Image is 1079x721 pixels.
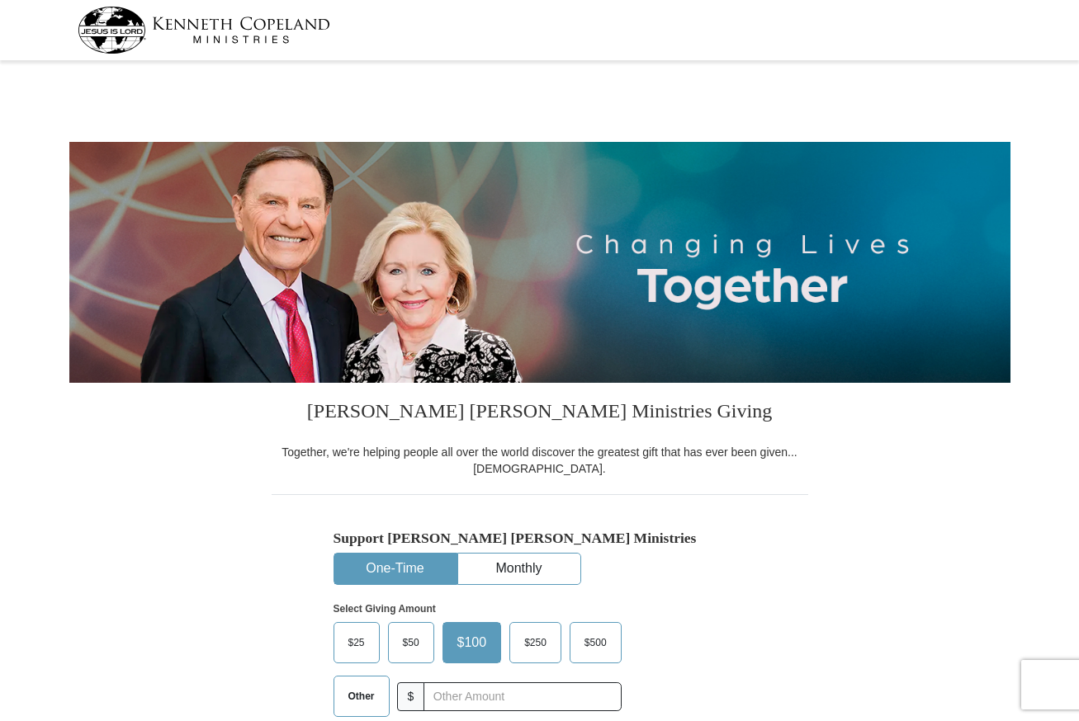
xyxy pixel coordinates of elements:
span: $500 [576,630,615,655]
img: kcm-header-logo.svg [78,7,330,54]
span: $25 [340,630,373,655]
strong: Select Giving Amount [334,603,436,615]
h5: Support [PERSON_NAME] [PERSON_NAME] Ministries [334,530,746,547]
span: $250 [516,630,555,655]
input: Other Amount [424,682,621,711]
span: $ [397,682,425,711]
span: Other [340,684,383,709]
button: One-Time [334,554,457,584]
h3: [PERSON_NAME] [PERSON_NAME] Ministries Giving [272,383,808,444]
div: Together, we're helping people all over the world discover the greatest gift that has ever been g... [272,444,808,477]
span: $50 [395,630,428,655]
span: $100 [449,630,495,655]
button: Monthly [458,554,580,584]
